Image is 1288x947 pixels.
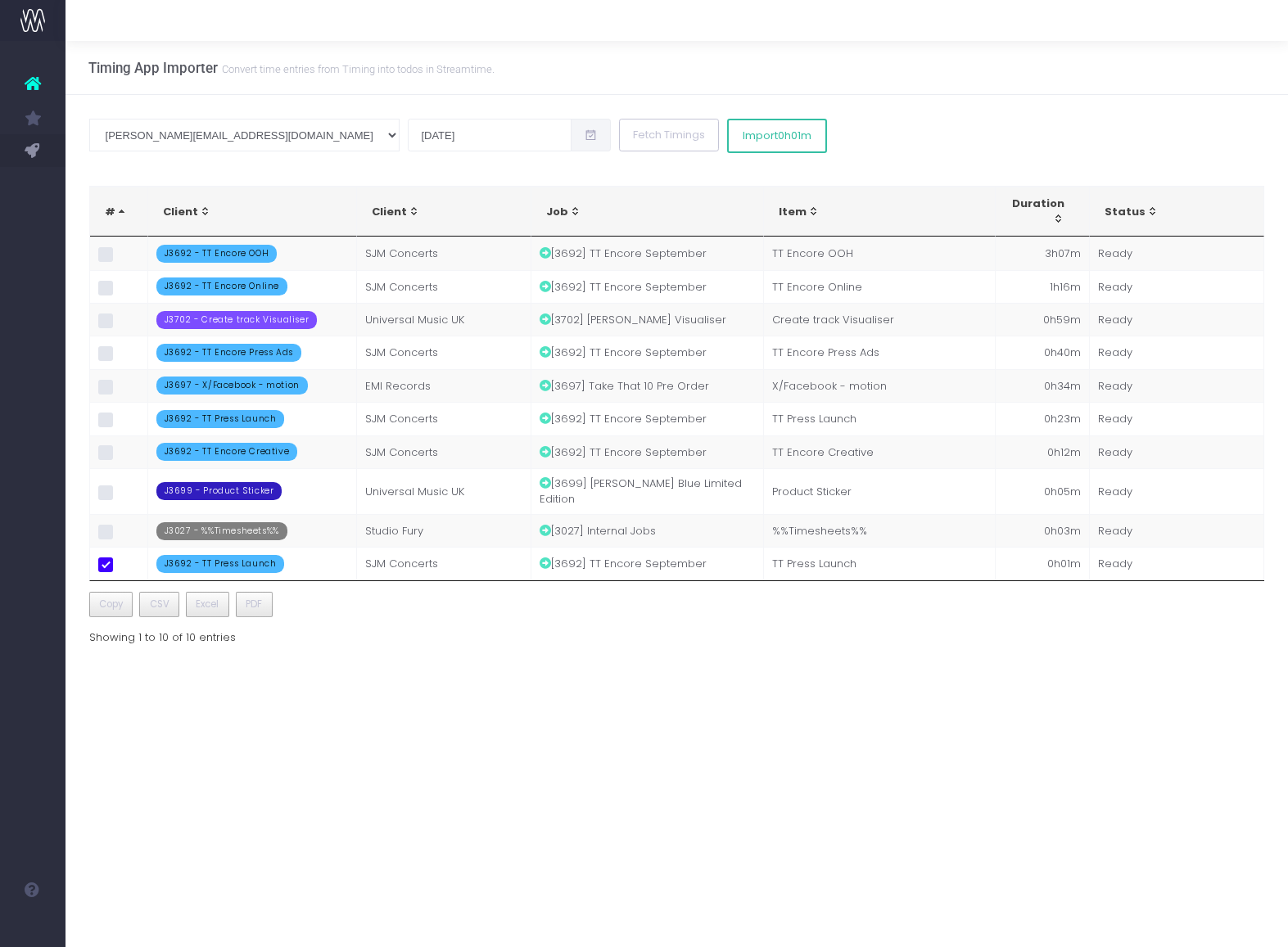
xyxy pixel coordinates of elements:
span: J3702 - Create track Visualiser [156,311,318,329]
span: CSV [150,597,169,611]
td: [3699] [PERSON_NAME] Blue Limited Edition [531,468,763,514]
td: Ready [1090,336,1264,368]
td: Product Sticker [764,468,996,514]
td: TT Encore Online [764,270,996,303]
td: [3692] TT Encore September [531,402,763,435]
td: TT Encore Press Ads [764,336,996,368]
td: Ready [1090,270,1264,303]
div: Duration [1010,196,1064,228]
td: SJM Concerts [357,336,531,368]
span: PDF [246,597,262,611]
td: 0h03m [996,514,1090,547]
button: Fetch Timings [619,119,719,151]
span: J3699 - Product Sticker [156,482,282,500]
td: %%Timesheets%% [764,514,996,547]
div: Client [163,204,332,220]
td: Ready [1090,514,1264,547]
td: Ready [1090,547,1264,579]
td: SJM Concerts [357,547,531,579]
td: 3h07m [996,237,1090,269]
td: Studio Fury [357,514,531,547]
th: Job: activate to sort column ascending [531,187,763,237]
span: J3692 - TT Encore Online [156,277,287,295]
td: TT Encore OOH [764,237,996,269]
span: 0h01m [778,129,811,142]
td: [3692] TT Encore September [531,270,763,303]
div: Item [779,204,970,220]
td: [3692] TT Encore September [531,336,763,368]
img: images/default_profile_image.png [20,914,45,939]
td: SJM Concerts [357,237,531,269]
td: Ready [1090,435,1264,468]
span: J3692 - TT Encore OOH [156,245,278,263]
td: Universal Music UK [357,303,531,336]
td: 0h59m [996,303,1090,336]
td: 0h12m [996,435,1090,468]
div: Status [1105,204,1239,220]
th: Duration: activate to sort column ascending [996,187,1090,237]
td: Ready [1090,369,1264,402]
button: Import0h01m [727,119,827,153]
td: EMI Records [357,369,531,402]
td: TT Encore Creative [764,435,996,468]
div: Client [372,204,506,220]
td: SJM Concerts [357,435,531,468]
div: Showing 1 to 10 of 10 entries [89,620,236,646]
th: Client: activate to sort column ascending [357,187,531,237]
th: Item: activate to sort column ascending [764,187,996,237]
td: [3692] TT Encore September [531,435,763,468]
td: Ready [1090,402,1264,435]
td: 0h23m [996,402,1090,435]
td: 0h40m [996,336,1090,368]
span: Excel [196,597,219,611]
h3: Timing App Importer [88,60,495,76]
td: Ready [1090,237,1264,269]
button: CSV [139,592,179,618]
td: [3697] Take That 10 Pre Order [531,369,763,402]
td: 0h05m [996,468,1090,514]
td: 1h16m [996,270,1090,303]
td: 0h01m [996,547,1090,579]
td: [3692] TT Encore September [531,547,763,579]
td: [3692] TT Encore September [531,237,763,269]
small: Convert time entries from Timing into todos in Streamtime. [218,60,495,76]
button: Excel [186,592,229,618]
td: [3027] Internal Jobs [531,514,763,547]
button: PDF [236,592,273,618]
td: Ready [1090,303,1264,336]
td: 0h34m [996,369,1090,402]
div: Job [546,204,738,220]
th: Status: activate to sort column ascending [1090,187,1264,237]
span: J3697 - X/Facebook - motion [156,377,308,395]
th: # [90,187,148,237]
span: J3692 - TT Press Launch [156,555,285,573]
td: SJM Concerts [357,270,531,303]
td: Ready [1090,468,1264,514]
td: Create track Visualiser [764,303,996,336]
span: Copy [99,597,123,611]
td: SJM Concerts [357,402,531,435]
td: Universal Music UK [357,468,531,514]
input: Select date [408,119,572,151]
td: [3702] [PERSON_NAME] Visualiser [531,303,763,336]
span: J3027 - %%Timesheets%% [156,522,287,540]
div: # [105,204,133,220]
span: J3692 - TT Encore Press Ads [156,344,301,362]
td: X/Facebook - motion [764,369,996,402]
td: TT Press Launch [764,402,996,435]
td: TT Press Launch [764,547,996,579]
button: Copy [89,592,133,618]
span: J3692 - TT Encore Creative [156,443,298,461]
span: J3692 - TT Press Launch [156,410,285,428]
th: Client: activate to sort column ascending [148,187,357,237]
